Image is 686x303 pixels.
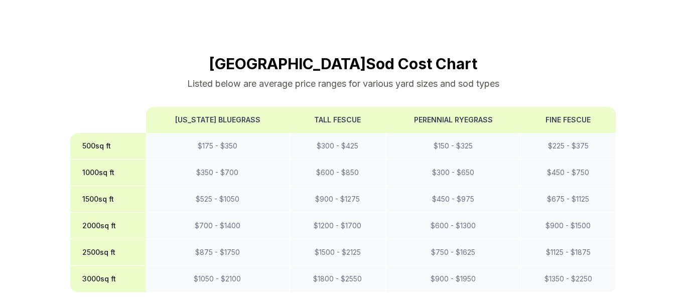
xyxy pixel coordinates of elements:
td: $ 225 - $ 375 [521,133,616,160]
p: Listed below are average price ranges for various yard sizes and sod types [70,77,616,91]
td: $ 300 - $ 650 [386,160,521,186]
td: $ 1200 - $ 1700 [290,213,386,239]
td: $ 350 - $ 700 [146,160,290,186]
td: $ 700 - $ 1400 [146,213,290,239]
td: $ 900 - $ 1500 [521,213,616,239]
th: 1000 sq ft [70,160,146,186]
td: $ 600 - $ 850 [290,160,386,186]
th: 1500 sq ft [70,186,146,213]
th: 500 sq ft [70,133,146,160]
td: $ 600 - $ 1300 [386,213,521,239]
td: $ 175 - $ 350 [146,133,290,160]
td: $ 1050 - $ 2100 [146,266,290,292]
td: $ 450 - $ 750 [521,160,616,186]
th: Tall Fescue [290,107,386,133]
td: $ 1125 - $ 1875 [521,239,616,266]
td: $ 1350 - $ 2250 [521,266,616,292]
th: 3000 sq ft [70,266,146,292]
th: Perennial Ryegrass [386,107,521,133]
th: 2500 sq ft [70,239,146,266]
th: Fine Fescue [521,107,616,133]
td: $ 1800 - $ 2550 [290,266,386,292]
td: $ 900 - $ 1275 [290,186,386,213]
td: $ 150 - $ 325 [386,133,521,160]
td: $ 900 - $ 1950 [386,266,521,292]
td: $ 750 - $ 1625 [386,239,521,266]
td: $ 875 - $ 1750 [146,239,290,266]
td: $ 450 - $ 975 [386,186,521,213]
th: 2000 sq ft [70,213,146,239]
td: $ 675 - $ 1125 [521,186,616,213]
td: $ 1500 - $ 2125 [290,239,386,266]
td: $ 300 - $ 425 [290,133,386,160]
th: [US_STATE] Bluegrass [146,107,290,133]
td: $ 525 - $ 1050 [146,186,290,213]
h2: [GEOGRAPHIC_DATA] Sod Cost Chart [70,55,616,73]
